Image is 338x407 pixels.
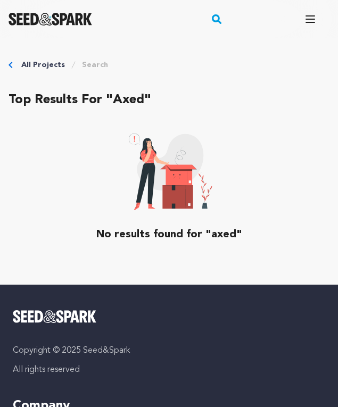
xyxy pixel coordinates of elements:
a: All Projects [21,60,65,70]
h2: Top results for "axed" [9,92,329,109]
img: Seed&Spark Logo Dark Mode [9,13,92,26]
div: Breadcrumb [9,60,329,70]
p: Copyright © 2025 Seed&Spark [13,344,325,357]
p: No results found for "axed" [96,227,242,242]
img: No result icon [126,130,212,210]
a: Seed&Spark Homepage [13,310,325,323]
a: Search [82,60,108,70]
img: Seed&Spark Logo [13,310,96,323]
p: All rights reserved [13,363,325,376]
a: Seed&Spark Homepage [9,13,92,26]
